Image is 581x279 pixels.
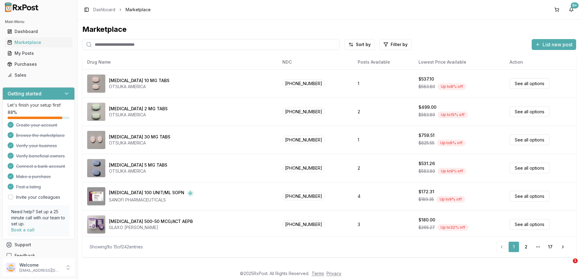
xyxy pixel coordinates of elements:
[19,268,61,273] p: [EMAIL_ADDRESS][DOMAIN_NAME]
[8,90,41,97] h3: Getting started
[419,168,435,174] span: $583.80
[109,134,170,140] div: [MEDICAL_DATA] 30 MG TABS
[379,39,412,50] button: Filter by
[2,239,75,250] button: Support
[419,161,435,167] div: $531.26
[419,140,435,146] span: $825.55
[520,241,531,252] a: 2
[87,187,105,205] img: Admelog SoloStar 100 UNIT/ML SOPN
[15,253,35,259] span: Feedback
[419,84,435,90] span: $583.80
[16,132,65,138] span: Browse the marketplace
[109,84,169,90] div: OTSUKA AMERICA
[353,69,413,98] td: 1
[356,42,371,48] span: Sort by
[353,182,413,210] td: 4
[391,42,408,48] span: Filter by
[90,244,143,250] div: Showing 1 to 15 of 242 entries
[282,192,325,200] span: [PHONE_NUMBER]
[327,271,341,276] a: Privacy
[2,250,75,261] button: Feedback
[566,5,576,15] button: 9+
[11,227,34,232] a: Book a call
[2,70,75,80] button: Sales
[109,78,169,84] div: [MEDICAL_DATA] 10 MG TABS
[6,263,16,272] img: User avatar
[82,55,277,69] th: Drug Name
[353,154,413,182] td: 2
[353,210,413,238] td: 3
[510,135,550,145] a: See all options
[109,197,194,203] div: SANOFI PHARMACEUTICALS
[16,174,51,180] span: Make a purchase
[5,48,72,59] a: My Posts
[87,75,105,93] img: Abilify 10 MG TABS
[282,136,325,144] span: [PHONE_NUMBER]
[510,78,550,89] a: See all options
[282,108,325,116] span: [PHONE_NUMBER]
[437,224,468,231] div: Up to 32 % off
[277,55,353,69] th: NDC
[87,215,105,234] img: Advair Diskus 500-50 MCG/ACT AEPB
[505,55,576,69] th: Action
[16,163,65,169] span: Connect a bank account
[109,106,168,112] div: [MEDICAL_DATA] 2 MG TABS
[126,7,151,13] span: Marketplace
[543,41,573,48] span: List new post
[16,184,41,190] span: Post a listing
[545,241,556,252] a: 17
[2,27,75,36] button: Dashboard
[419,104,436,110] div: $499.00
[16,143,57,149] span: Verify your business
[532,42,576,48] a: List new post
[2,2,41,12] img: RxPost Logo
[345,39,375,50] button: Sort by
[438,83,466,90] div: Up to 8 % off
[19,262,61,268] p: Welcome
[437,140,466,146] div: Up to 8 % off
[560,258,575,273] iframe: Intercom live chat
[532,39,576,50] button: List new post
[87,131,105,149] img: Abilify 30 MG TABS
[11,209,66,227] p: Need help? Set up a 25 minute call with our team to set up.
[436,196,465,203] div: Up to 9 % off
[419,112,435,118] span: $583.80
[109,190,184,197] div: [MEDICAL_DATA] 100 UNIT/ML SOPN
[109,168,167,174] div: OTSUKA AMERICA
[82,25,576,34] div: Marketplace
[93,7,151,13] nav: breadcrumb
[510,106,550,117] a: See all options
[5,70,72,81] a: Sales
[5,59,72,70] a: Purchases
[573,258,578,263] span: 1
[282,220,325,228] span: [PHONE_NUMBER]
[7,72,70,78] div: Sales
[353,126,413,154] td: 1
[557,241,569,252] a: Go to next page
[438,168,466,174] div: Up to 9 % off
[8,109,17,115] span: 88 %
[109,218,193,224] div: [MEDICAL_DATA] 500-50 MCG/ACT AEPB
[508,241,519,252] a: 1
[419,196,434,202] span: $189.35
[419,224,435,231] span: $265.27
[510,219,550,230] a: See all options
[109,162,167,168] div: [MEDICAL_DATA] 5 MG TABS
[5,26,72,37] a: Dashboard
[16,153,65,159] span: Verify beneficial owners
[2,38,75,47] button: Marketplace
[419,217,435,223] div: $180.00
[496,241,569,252] nav: pagination
[109,112,168,118] div: OTSUKA AMERICA
[438,111,468,118] div: Up to 15 % off
[8,102,70,108] p: Let's finish your setup first!
[282,79,325,88] span: [PHONE_NUMBER]
[7,28,70,35] div: Dashboard
[353,55,413,69] th: Posts Available
[5,19,72,24] h2: Main Menu
[414,55,505,69] th: Lowest Price Available
[16,194,60,200] a: Invite your colleagues
[353,98,413,126] td: 2
[109,224,193,231] div: GLAXO [PERSON_NAME]
[282,164,325,172] span: [PHONE_NUMBER]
